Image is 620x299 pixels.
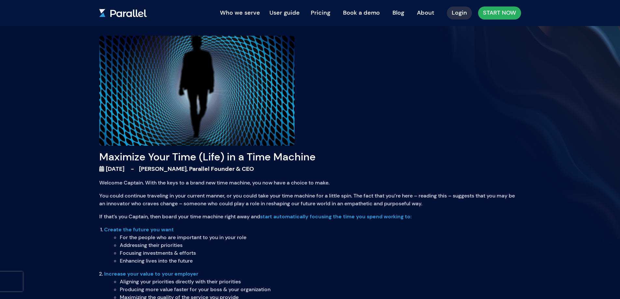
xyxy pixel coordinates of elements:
[120,286,521,293] li: Producing more value faster for your boss & your organization
[412,6,439,20] a: About
[120,249,521,257] li: Focusing investments & efforts
[388,6,409,20] a: Blog
[99,213,521,221] p: If that’s you Captain, then board your time machine right away and
[120,234,521,241] li: For the people who are important to you in your role
[266,7,303,20] button: User guide
[217,7,263,20] button: Who we serve
[99,9,147,17] img: parallel.svg
[99,192,521,208] p: You could continue traveling in your current manner, or you could take your time machine for a li...
[120,278,521,286] li: Aligning your priorities directly with their priorities
[104,270,198,277] strong: Increase your value to your employer
[99,166,521,173] h5: [DATE] - [PERSON_NAME], Parallel Founder & CEO
[260,213,412,220] strong: start automatically focusing the time you spend working to:
[104,226,174,233] strong: Create the future you want
[478,7,521,20] a: START NOW
[99,179,521,187] p: Welcome Captain. With the keys to a brand new time machine, you now have a choice to make.
[120,241,521,249] li: Addressing their priorities
[338,6,385,20] a: Book a demo
[120,257,521,265] li: Enhancing lives into the future
[99,36,295,146] img: Blog 8: Maximize Your Time (Life) in a Time Machine
[99,151,521,163] h1: Maximize Your Time (Life) in a Time Machine
[447,7,472,20] a: Login
[306,6,335,20] a: Pricing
